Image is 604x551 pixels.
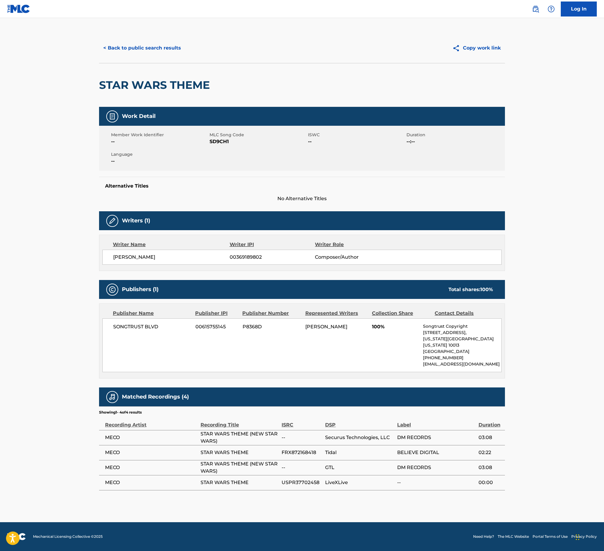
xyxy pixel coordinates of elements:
span: DM RECORDS [397,464,475,471]
p: [EMAIL_ADDRESS][DOMAIN_NAME] [423,361,501,367]
span: STAR WARS THEME [201,449,279,456]
div: Publisher IPI [195,310,238,317]
span: DM RECORDS [397,434,475,441]
span: 03:08 [479,434,502,441]
span: STAR WARS THEME [201,479,279,486]
h5: Matched Recordings (4) [122,393,189,400]
div: Writer IPI [230,241,315,248]
div: Label [397,415,475,429]
div: Represented Writers [305,310,367,317]
span: STAR WARS THEME (NEW STAR WARS) [201,430,279,445]
img: Work Detail [109,113,116,120]
img: logo [7,533,26,540]
span: Duration [406,132,503,138]
button: < Back to public search results [99,41,185,56]
span: 100% [372,323,418,330]
span: -- [308,138,405,145]
a: Public Search [530,3,542,15]
span: MECO [105,434,198,441]
span: 02:22 [479,449,502,456]
span: Mechanical Licensing Collective © 2025 [33,534,103,539]
span: ISWC [308,132,405,138]
a: The MLC Website [498,534,529,539]
span: MLC Song Code [210,132,307,138]
img: Matched Recordings [109,393,116,401]
p: Songtrust Copyright [423,323,501,330]
span: -- [282,434,322,441]
p: Showing 1 - 4 of 4 results [99,410,142,415]
span: SONGTRUST BLVD [113,323,191,330]
span: MECO [105,464,198,471]
span: -- [111,138,208,145]
a: Portal Terms of Use [533,534,568,539]
h5: Writers (1) [122,217,150,224]
p: [GEOGRAPHIC_DATA] [423,348,501,355]
h5: Work Detail [122,113,156,120]
h5: Alternative Titles [105,183,499,189]
h5: Publishers (1) [122,286,159,293]
span: 100 % [480,287,493,292]
img: Copy work link [452,44,463,52]
span: 00:00 [479,479,502,486]
div: Recording Artist [105,415,198,429]
span: STAR WARS THEME (NEW STAR WARS) [201,460,279,475]
span: Language [111,151,208,158]
img: MLC Logo [7,5,30,13]
img: search [532,5,539,13]
p: [US_STATE][GEOGRAPHIC_DATA][US_STATE] 10013 [423,336,501,348]
a: Need Help? [473,534,494,539]
span: LiveXLive [325,479,394,486]
div: Publisher Name [113,310,191,317]
a: Log In [561,2,597,17]
span: Composer/Author [315,254,393,261]
div: Writer Name [113,241,230,248]
h2: STAR WARS THEME [99,78,213,92]
span: No Alternative Titles [99,195,505,202]
span: -- [282,464,322,471]
div: Publisher Number [242,310,300,317]
span: 03:08 [479,464,502,471]
span: MECO [105,479,198,486]
div: Duration [479,415,502,429]
span: GTL [325,464,394,471]
span: -- [397,479,475,486]
img: help [548,5,555,13]
span: BELIEVE DIGITAL [397,449,475,456]
span: [PERSON_NAME] [113,254,230,261]
img: Writers [109,217,116,224]
span: 00615755145 [195,323,238,330]
span: FRX872168418 [282,449,322,456]
div: ISRC [282,415,322,429]
div: Help [545,3,557,15]
span: --:-- [406,138,503,145]
div: Total shares: [448,286,493,293]
span: [PERSON_NAME] [305,324,347,330]
iframe: Chat Widget [574,522,604,551]
span: -- [111,158,208,165]
div: Recording Title [201,415,279,429]
div: Contact Details [435,310,493,317]
p: [PHONE_NUMBER] [423,355,501,361]
span: MECO [105,449,198,456]
span: 00369189802 [230,254,315,261]
span: Member Work Identifier [111,132,208,138]
span: Securus Technologies, LLC [325,434,394,441]
button: Copy work link [448,41,505,56]
span: P8368D [243,323,301,330]
div: Writer Role [315,241,393,248]
div: Collection Share [372,310,430,317]
p: [STREET_ADDRESS], [423,330,501,336]
img: Publishers [109,286,116,293]
div: Drag [576,528,579,546]
a: Privacy Policy [571,534,597,539]
div: DSP [325,415,394,429]
span: SD9CH1 [210,138,307,145]
span: Tidal [325,449,394,456]
span: USPR37702458 [282,479,322,486]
